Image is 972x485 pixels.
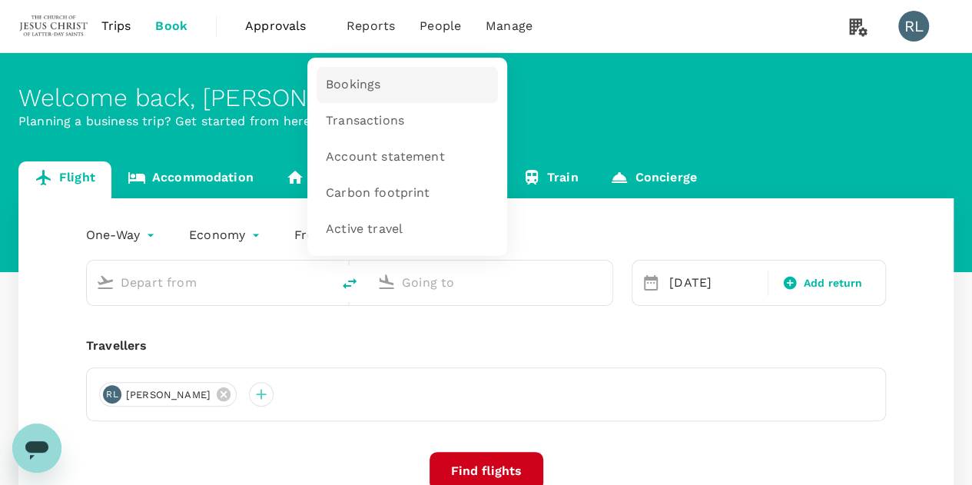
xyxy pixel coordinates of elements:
[294,226,472,244] button: Frequent flyer programme
[317,211,498,247] a: Active travel
[331,265,368,302] button: delete
[86,223,158,247] div: One-Way
[121,271,299,294] input: Depart from
[602,281,605,284] button: Open
[402,271,580,294] input: Going to
[898,11,929,42] div: RL
[99,382,237,407] div: RL[PERSON_NAME]
[326,184,430,202] span: Carbon footprint
[420,17,461,35] span: People
[189,223,264,247] div: Economy
[663,267,765,298] div: [DATE]
[317,103,498,139] a: Transactions
[103,385,121,404] div: RL
[18,84,954,112] div: Welcome back , [PERSON_NAME] .
[317,175,498,211] a: Carbon footprint
[486,17,532,35] span: Manage
[506,161,595,198] a: Train
[326,112,404,130] span: Transactions
[86,337,886,355] div: Travellers
[18,161,111,198] a: Flight
[12,424,61,473] iframe: Button to launch messaging window
[18,112,954,131] p: Planning a business trip? Get started from here.
[320,281,323,284] button: Open
[245,17,322,35] span: Approvals
[326,148,445,166] span: Account statement
[326,221,403,238] span: Active travel
[347,17,395,35] span: Reports
[18,9,89,43] img: The Malaysian Church of Jesus Christ of Latter-day Saints
[326,76,380,94] span: Bookings
[594,161,712,198] a: Concierge
[117,387,220,403] span: [PERSON_NAME]
[294,226,453,244] p: Frequent flyer programme
[317,67,498,103] a: Bookings
[155,17,187,35] span: Book
[101,17,131,35] span: Trips
[317,139,498,175] a: Account statement
[804,275,863,291] span: Add return
[111,161,270,198] a: Accommodation
[270,161,387,198] a: Long stay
